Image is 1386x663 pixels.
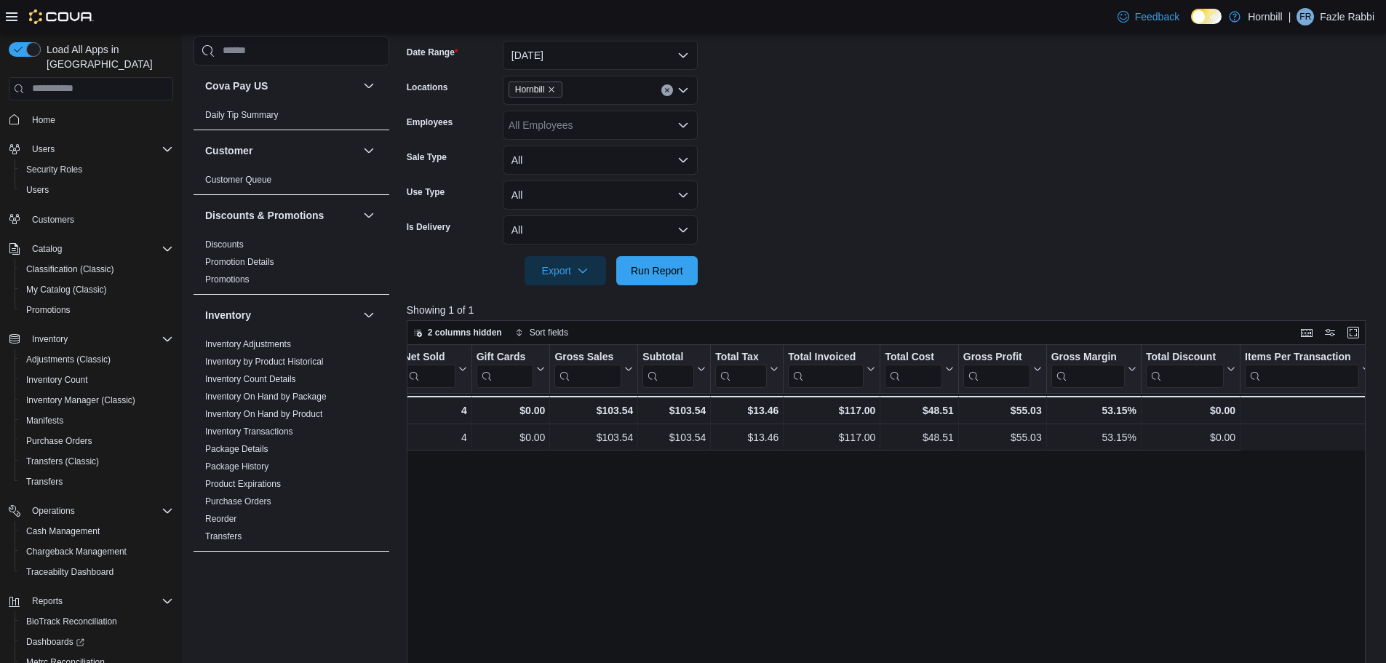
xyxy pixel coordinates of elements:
[15,541,179,562] button: Chargeback Management
[1146,402,1235,419] div: $0.00
[26,394,135,406] span: Inventory Manager (Classic)
[677,119,689,131] button: Open list of options
[503,215,698,245] button: All
[205,274,250,285] a: Promotions
[205,239,244,250] span: Discounts
[205,208,357,223] button: Discounts & Promotions
[1051,350,1124,387] div: Gross Margin
[205,426,293,437] span: Inventory Transactions
[404,429,467,446] div: 4
[205,391,327,402] span: Inventory On Hand by Package
[205,409,322,419] a: Inventory On Hand by Product
[205,513,236,525] span: Reorder
[1191,9,1222,24] input: Dark Mode
[32,114,55,126] span: Home
[205,143,357,158] button: Customer
[1299,8,1311,25] span: FR
[1320,8,1374,25] p: Fazle Rabbi
[205,174,271,186] span: Customer Queue
[205,308,357,322] button: Inventory
[32,595,63,607] span: Reports
[26,140,60,158] button: Users
[29,9,94,24] img: Cova
[20,261,173,278] span: Classification (Classic)
[403,402,466,419] div: 4
[509,82,563,98] span: Hornbill
[205,357,324,367] a: Inventory by Product Historical
[194,336,389,551] div: Inventory
[26,566,113,578] span: Traceabilty Dashboard
[26,415,63,426] span: Manifests
[3,329,179,349] button: Inventory
[205,256,274,268] span: Promotion Details
[715,350,778,387] button: Total Tax
[715,350,767,364] div: Total Tax
[26,330,173,348] span: Inventory
[476,350,533,364] div: Gift Cards
[554,429,633,446] div: $103.54
[194,236,389,294] div: Discounts & Promotions
[715,429,778,446] div: $13.46
[26,240,68,258] button: Catalog
[194,106,389,130] div: Cova Pay US
[715,402,778,419] div: $13.46
[20,432,173,450] span: Purchase Orders
[20,523,105,540] a: Cash Management
[3,139,179,159] button: Users
[15,370,179,390] button: Inventory Count
[205,239,244,250] a: Discounts
[26,140,173,158] span: Users
[205,339,291,349] a: Inventory Adjustments
[407,151,447,163] label: Sale Type
[1245,350,1371,387] button: Items Per Transaction
[1146,350,1224,387] div: Total Discount
[20,563,119,581] a: Traceabilty Dashboard
[1146,429,1235,446] div: $0.00
[20,613,173,630] span: BioTrack Reconciliation
[1135,9,1179,24] span: Feedback
[963,350,1030,364] div: Gross Profit
[20,613,123,630] a: BioTrack Reconciliation
[205,531,242,541] a: Transfers
[661,84,673,96] button: Clear input
[885,350,953,387] button: Total Cost
[205,308,251,322] h3: Inventory
[205,496,271,507] a: Purchase Orders
[509,324,574,341] button: Sort fields
[1051,402,1136,419] div: 53.15%
[360,142,378,159] button: Customer
[3,209,179,230] button: Customers
[788,350,875,387] button: Total Invoiced
[15,180,179,200] button: Users
[205,274,250,285] span: Promotions
[20,412,69,429] a: Manifests
[788,402,875,419] div: $117.00
[3,591,179,611] button: Reports
[15,300,179,320] button: Promotions
[26,354,111,365] span: Adjustments (Classic)
[205,143,252,158] h3: Customer
[15,562,179,582] button: Traceabilty Dashboard
[20,453,173,470] span: Transfers (Classic)
[205,109,279,121] span: Daily Tip Summary
[26,304,71,316] span: Promotions
[407,116,453,128] label: Employees
[205,257,274,267] a: Promotion Details
[515,82,545,97] span: Hornbill
[205,461,268,472] span: Package History
[20,523,173,540] span: Cash Management
[788,429,875,446] div: $117.00
[15,451,179,472] button: Transfers (Classic)
[20,301,173,319] span: Promotions
[26,211,80,229] a: Customers
[616,256,698,285] button: Run Report
[20,473,68,491] a: Transfers
[1245,402,1371,419] div: 1
[205,208,324,223] h3: Discounts & Promotions
[20,351,116,368] a: Adjustments (Classic)
[407,47,458,58] label: Date Range
[32,214,74,226] span: Customers
[20,161,173,178] span: Security Roles
[407,221,450,233] label: Is Delivery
